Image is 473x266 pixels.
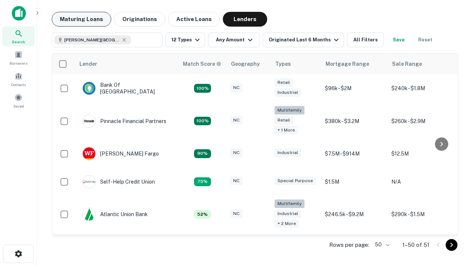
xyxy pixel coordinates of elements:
[13,103,24,109] span: Saved
[321,102,388,140] td: $380k - $3.2M
[275,78,293,87] div: Retail
[52,12,111,27] button: Maturing Loans
[392,59,422,68] div: Sale Range
[372,239,391,250] div: 50
[275,199,304,208] div: Multifamily
[194,149,211,158] div: Matching Properties: 12, hasApolloMatch: undefined
[194,210,211,219] div: Matching Properties: 7, hasApolloMatch: undefined
[436,183,473,219] iframe: Chat Widget
[168,12,220,27] button: Active Loans
[12,39,25,45] span: Search
[321,168,388,196] td: $1.5M
[82,115,166,128] div: Pinnacle Financial Partners
[12,6,26,21] img: capitalize-icon.png
[208,33,260,47] button: Any Amount
[388,196,454,233] td: $290k - $1.5M
[166,33,205,47] button: 12 Types
[227,54,271,74] th: Geography
[414,33,437,47] button: Reset
[82,82,171,95] div: Bank Of [GEOGRAPHIC_DATA]
[329,241,369,249] p: Rows per page:
[388,102,454,140] td: $260k - $2.9M
[183,60,221,68] div: Capitalize uses an advanced AI algorithm to match your search with the best lender. The match sco...
[230,177,242,185] div: NC
[326,59,369,68] div: Mortgage Range
[321,74,388,102] td: $96k - $2M
[230,83,242,92] div: NC
[275,126,298,134] div: + 1 more
[321,196,388,233] td: $246.5k - $9.2M
[347,33,384,47] button: All Filters
[446,239,457,251] button: Go to next page
[64,37,120,43] span: [PERSON_NAME][GEOGRAPHIC_DATA], [GEOGRAPHIC_DATA]
[82,175,155,188] div: Self-help Credit Union
[275,59,291,68] div: Types
[2,48,35,68] a: Borrowers
[83,208,95,221] img: picture
[183,60,220,68] h6: Match Score
[83,175,95,188] img: picture
[230,149,242,157] div: NC
[83,115,95,127] img: picture
[79,59,97,68] div: Lender
[2,26,35,46] a: Search
[275,177,316,185] div: Special Purpose
[11,82,26,88] span: Contacts
[388,54,454,74] th: Sale Range
[388,168,454,196] td: N/A
[269,35,341,44] div: Originated Last 6 Months
[321,54,388,74] th: Mortgage Range
[114,12,165,27] button: Originations
[275,106,304,115] div: Multifamily
[82,208,148,221] div: Atlantic Union Bank
[194,84,211,93] div: Matching Properties: 14, hasApolloMatch: undefined
[194,177,211,186] div: Matching Properties: 10, hasApolloMatch: undefined
[263,33,344,47] button: Originated Last 6 Months
[321,140,388,168] td: $7.5M - $914M
[388,74,454,102] td: $240k - $1.8M
[275,219,299,228] div: + 2 more
[275,209,301,218] div: Industrial
[402,241,429,249] p: 1–50 of 51
[2,69,35,89] a: Contacts
[82,147,159,160] div: [PERSON_NAME] Fargo
[10,60,27,66] span: Borrowers
[275,149,301,157] div: Industrial
[194,117,211,126] div: Matching Properties: 24, hasApolloMatch: undefined
[178,54,227,74] th: Capitalize uses an advanced AI algorithm to match your search with the best lender. The match sco...
[275,116,293,125] div: Retail
[230,209,242,218] div: NC
[83,82,95,95] img: picture
[387,33,411,47] button: Save your search to get updates of matches that match your search criteria.
[223,12,267,27] button: Lenders
[388,140,454,168] td: $12.5M
[275,88,301,97] div: Industrial
[271,54,321,74] th: Types
[231,59,260,68] div: Geography
[75,54,178,74] th: Lender
[83,147,95,160] img: picture
[2,91,35,110] a: Saved
[230,116,242,125] div: NC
